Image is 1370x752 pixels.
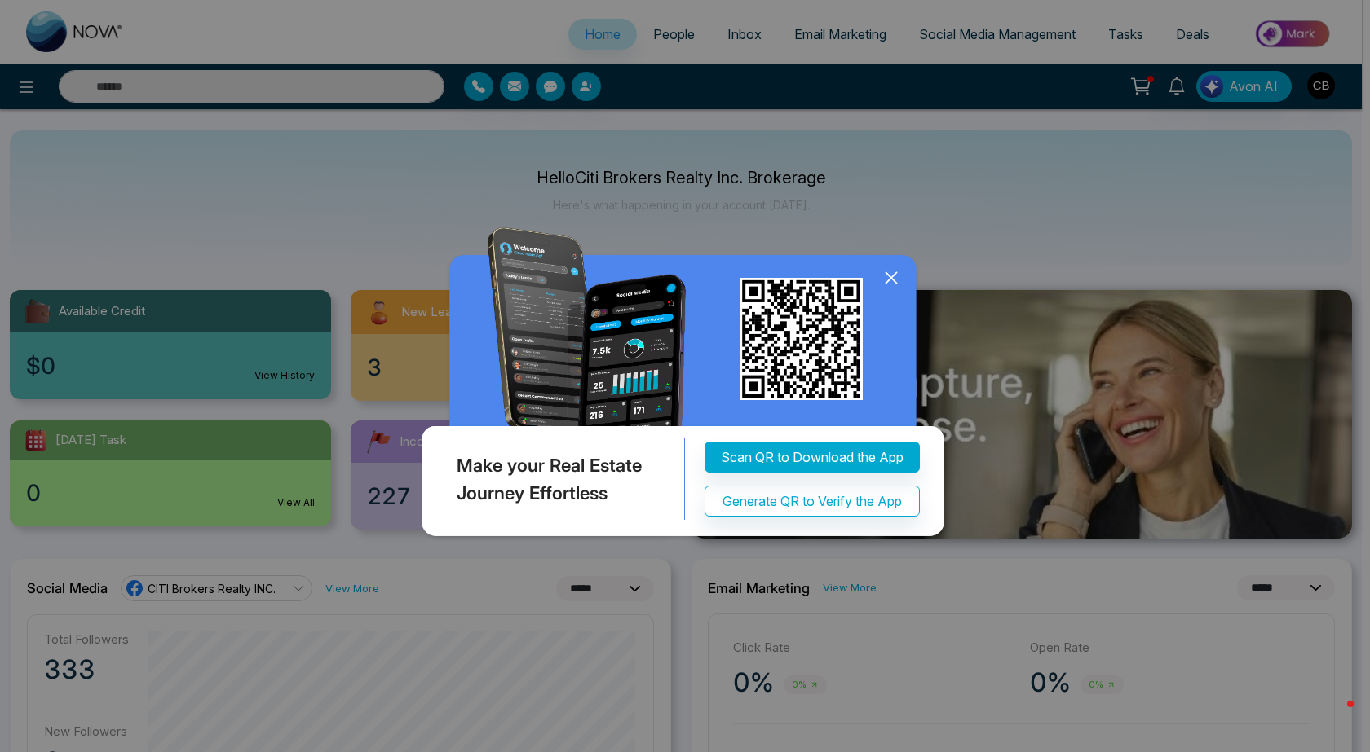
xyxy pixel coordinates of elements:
[1315,697,1354,736] iframe: Intercom live chat
[418,438,685,520] div: Make your Real Estate Journey Effortless
[740,278,863,400] img: qr_for_download_app.png
[705,486,920,517] button: Generate QR to Verify the App
[418,227,952,544] img: QRModal
[705,442,920,473] button: Scan QR to Download the App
